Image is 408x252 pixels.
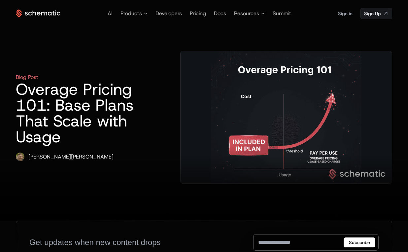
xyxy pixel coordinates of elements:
a: Summit [273,10,291,17]
span: Sign Up [364,10,381,17]
button: Subscribe [344,237,375,247]
a: Pricing [190,10,206,17]
div: [PERSON_NAME] [PERSON_NAME] [28,153,114,161]
span: Resources [234,10,259,18]
div: Blog Post [16,73,38,81]
div: Get updates when new content drops [29,237,161,248]
img: Ryan Echternacht [16,153,24,161]
a: Docs [214,10,226,17]
a: AI [108,10,113,17]
img: Frame 427320891 [181,51,392,183]
a: Developers [155,10,182,17]
a: [object Object] [360,8,392,19]
a: Sign in [338,8,353,19]
a: Blog PostOverage Pricing 101: Base Plans That Scale with UsageRyan Echternacht[PERSON_NAME][PERSO... [16,51,392,184]
h1: Overage Pricing 101: Base Plans That Scale with Usage [16,81,138,145]
span: Products [120,10,142,18]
